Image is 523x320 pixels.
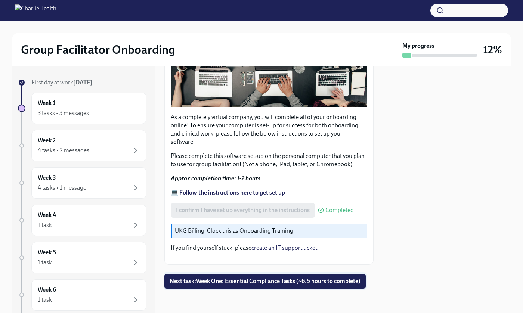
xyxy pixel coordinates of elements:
[38,296,52,304] div: 1 task
[175,227,364,235] p: UKG Billing: Clock this as Onboarding Training
[38,258,52,267] div: 1 task
[38,211,56,219] h6: Week 4
[18,93,146,124] a: Week 13 tasks • 3 messages
[38,99,55,107] h6: Week 1
[251,244,317,251] a: create an IT support ticket
[38,286,56,294] h6: Week 6
[18,205,146,236] a: Week 41 task
[171,152,367,168] p: Please complete this software set-up on the personal computer that you plan to use for group faci...
[171,113,367,146] p: As a completely virtual company, you will complete all of your onboarding online! To ensure your ...
[18,279,146,311] a: Week 61 task
[38,109,89,117] div: 3 tasks • 3 messages
[402,42,434,50] strong: My progress
[164,274,366,289] button: Next task:Week One: Essential Compliance Tasks (~6.5 hours to complete)
[18,130,146,161] a: Week 24 tasks • 2 messages
[171,189,285,196] a: 💻 Follow the instructions here to get set up
[170,277,360,285] span: Next task : Week One: Essential Compliance Tasks (~6.5 hours to complete)
[38,184,86,192] div: 4 tasks • 1 message
[15,4,56,16] img: CharlieHealth
[325,207,354,213] span: Completed
[18,78,146,87] a: First day at work[DATE]
[38,136,56,145] h6: Week 2
[483,43,502,56] h3: 12%
[18,167,146,199] a: Week 34 tasks • 1 message
[38,174,56,182] h6: Week 3
[171,175,260,182] strong: Approx completion time: 1-2 hours
[18,242,146,273] a: Week 51 task
[171,244,367,252] p: If you find yourself stuck, please
[38,248,56,257] h6: Week 5
[31,79,92,86] span: First day at work
[38,221,52,229] div: 1 task
[73,79,92,86] strong: [DATE]
[21,42,175,57] h2: Group Facilitator Onboarding
[38,146,89,155] div: 4 tasks • 2 messages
